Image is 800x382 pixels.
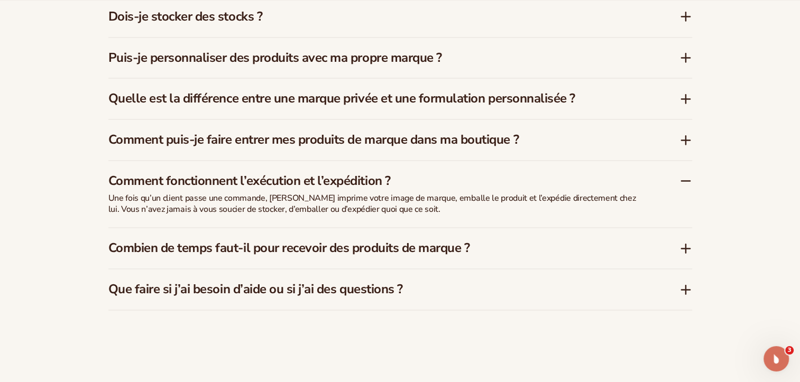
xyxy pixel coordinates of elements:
[108,9,648,24] h3: Dois-je stocker des stocks ?
[108,132,648,147] h3: Comment puis-je faire entrer mes produits de marque dans ma boutique ?
[108,91,648,106] h3: Quelle est la différence entre une marque privée et une formulation personnalisée ?
[764,346,789,371] iframe: Intercom live chat
[108,173,648,189] h3: Comment fonctionnent l’exécution et l’expédition ?
[108,50,648,66] h3: Puis-je personnaliser des produits avec ma propre marque ?
[108,240,648,256] h3: Combien de temps faut-il pour recevoir des produits de marque ?
[785,346,794,355] span: 3
[108,193,637,215] p: Une fois qu’un client passe une commande, [PERSON_NAME] imprime votre image de marque, emballe le...
[108,282,648,297] h3: Que faire si j’ai besoin d’aide ou si j’ai des questions ?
